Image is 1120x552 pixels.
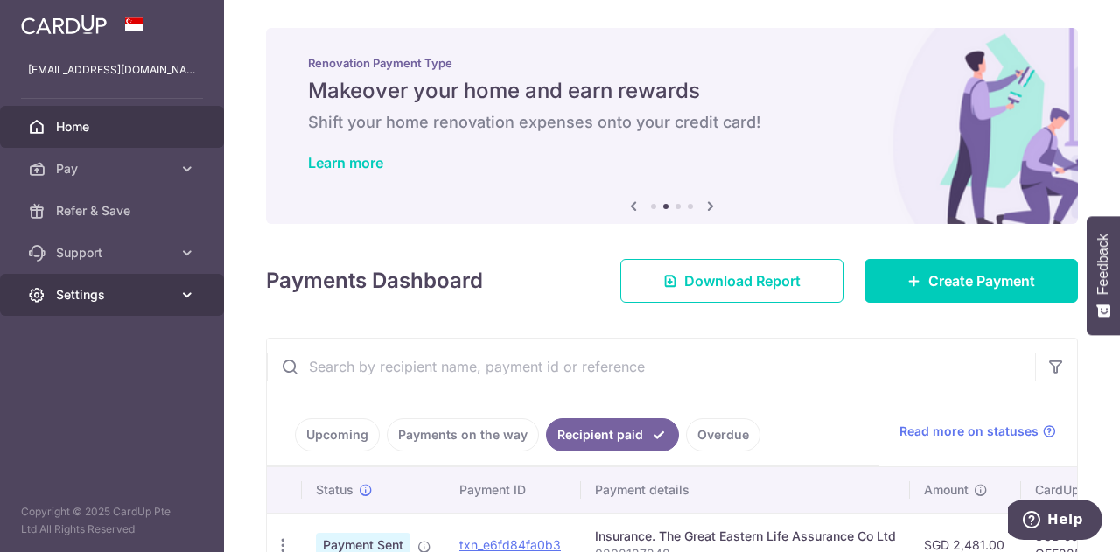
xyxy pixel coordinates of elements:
[1008,500,1102,543] iframe: Opens a widget where you can find more information
[1035,481,1102,499] span: CardUp fee
[620,259,843,303] a: Download Report
[308,56,1036,70] p: Renovation Payment Type
[1087,216,1120,335] button: Feedback - Show survey
[56,160,171,178] span: Pay
[295,418,380,451] a: Upcoming
[459,537,561,552] a: txn_e6fd84fa0b3
[28,61,196,79] p: [EMAIL_ADDRESS][DOMAIN_NAME]
[595,528,896,545] div: Insurance. The Great Eastern Life Assurance Co Ltd
[56,286,171,304] span: Settings
[308,77,1036,105] h5: Makeover your home and earn rewards
[387,418,539,451] a: Payments on the way
[56,118,171,136] span: Home
[21,14,107,35] img: CardUp
[864,259,1078,303] a: Create Payment
[445,467,581,513] th: Payment ID
[686,418,760,451] a: Overdue
[684,270,801,291] span: Download Report
[546,418,679,451] a: Recipient paid
[56,244,171,262] span: Support
[308,154,383,171] a: Learn more
[924,481,969,499] span: Amount
[1095,234,1111,295] span: Feedback
[266,265,483,297] h4: Payments Dashboard
[899,423,1056,440] a: Read more on statuses
[581,467,910,513] th: Payment details
[308,112,1036,133] h6: Shift your home renovation expenses onto your credit card!
[928,270,1035,291] span: Create Payment
[56,202,171,220] span: Refer & Save
[267,339,1035,395] input: Search by recipient name, payment id or reference
[266,28,1078,224] img: Renovation banner
[899,423,1039,440] span: Read more on statuses
[316,481,353,499] span: Status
